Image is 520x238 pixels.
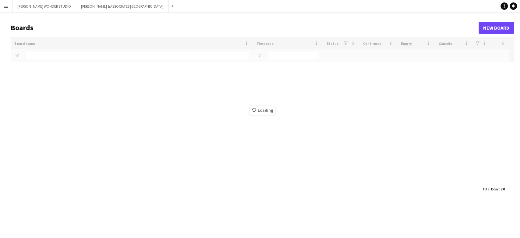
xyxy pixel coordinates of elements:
[483,187,502,191] span: Total Boards
[479,22,514,34] a: New Board
[483,183,505,195] div: :
[12,0,76,12] button: [PERSON_NAME] WONDER STUDIO
[503,187,505,191] span: 0
[76,0,169,12] button: [PERSON_NAME] & ASSOCIATES [GEOGRAPHIC_DATA]
[11,23,479,32] h1: Boards
[250,106,275,115] span: Loading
